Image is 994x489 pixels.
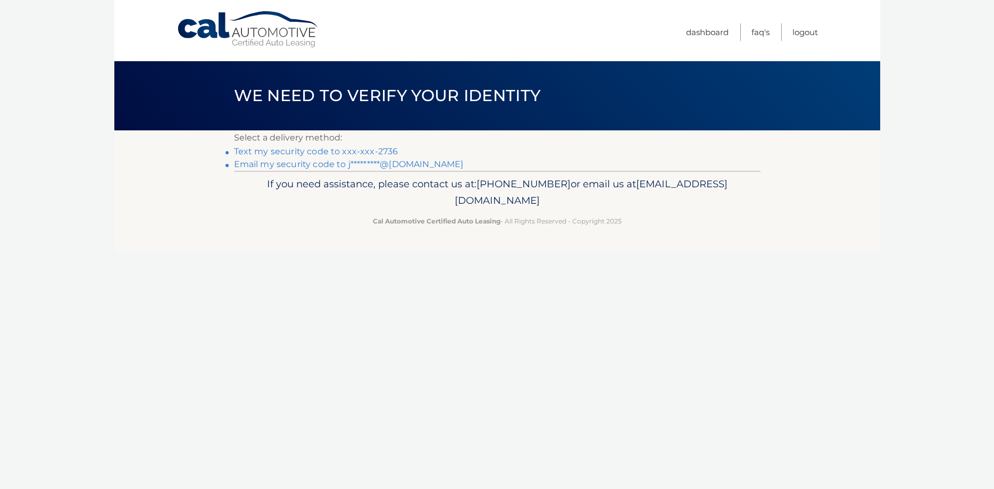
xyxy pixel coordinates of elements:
[234,159,464,169] a: Email my security code to j*********@[DOMAIN_NAME]
[477,178,571,190] span: [PHONE_NUMBER]
[686,23,729,41] a: Dashboard
[373,217,500,225] strong: Cal Automotive Certified Auto Leasing
[241,216,754,227] p: - All Rights Reserved - Copyright 2025
[792,23,818,41] a: Logout
[751,23,770,41] a: FAQ's
[234,146,398,156] a: Text my security code to xxx-xxx-2736
[234,86,541,105] span: We need to verify your identity
[234,130,761,145] p: Select a delivery method:
[241,176,754,210] p: If you need assistance, please contact us at: or email us at
[177,11,320,48] a: Cal Automotive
